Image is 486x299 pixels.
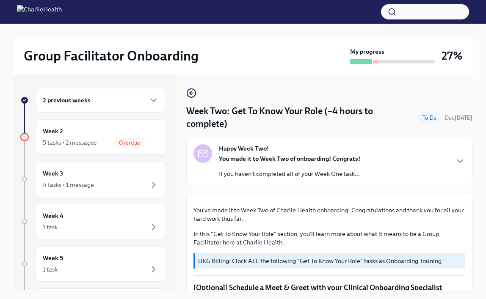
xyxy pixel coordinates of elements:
h4: Week Two: Get To Know Your Role (~4 hours to complete) [186,105,414,130]
div: 1 task [43,223,58,231]
p: If you haven't completed all of your Week One task... [219,170,360,178]
a: Week 41 task [20,204,166,239]
p: You've made it to Week Two of Charlie Health onboarding! Congratulations and thank you for all yo... [193,206,465,223]
img: CharlieHealth [17,5,62,19]
p: [Optional] Schedule a Meet & Greet with your Clinical Onboarding Specialist [193,283,465,293]
div: 5 tasks • 2 messages [43,138,97,147]
h6: Week 3 [43,169,63,178]
a: Week 25 tasks • 2 messagesOverdue [20,119,166,155]
strong: [DATE] [455,115,472,121]
a: Week 51 task [20,246,166,282]
h6: Week 2 [43,126,63,136]
strong: You made it to Week Two of onboarding! Congrats! [219,155,360,162]
span: Due [445,115,472,121]
h6: Week 4 [43,211,64,220]
h2: Group Facilitator Onboarding [24,47,199,64]
p: In this "Get To Know Your Role" section, you'll learn more about what it means to be a Group Faci... [193,230,465,247]
div: 2 previous weeks [36,88,166,112]
span: October 6th, 2025 10:00 [445,114,472,122]
h6: Week 5 [43,253,63,263]
h6: 2 previous weeks [43,96,91,105]
span: To Do [417,115,442,121]
span: Overdue [114,140,145,146]
p: UKG Billing: Clock ALL the following "Get To Know Your Role" tasks as Onboarding Training [198,257,462,265]
strong: Happy Week Two! [219,144,269,153]
div: 1 task [43,265,58,274]
div: 4 tasks • 1 message [43,181,94,189]
a: Week 34 tasks • 1 message [20,162,166,197]
h3: 27% [442,48,462,63]
strong: My progress [350,47,384,56]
